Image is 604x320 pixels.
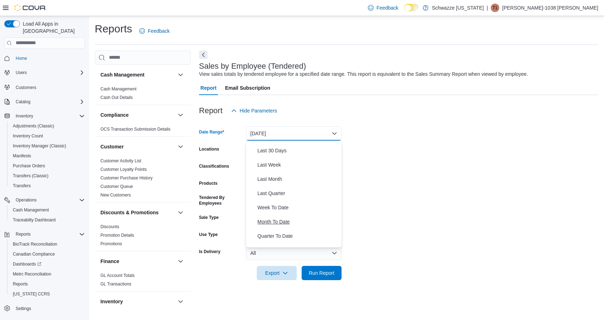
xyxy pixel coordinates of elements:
[7,269,88,279] button: Metrc Reconciliation
[246,141,342,247] div: Select listbox
[1,229,88,239] button: Reports
[176,297,185,306] button: Inventory
[10,280,85,288] span: Reports
[10,280,31,288] a: Reports
[257,203,339,212] span: Week To Date
[100,95,133,100] span: Cash Out Details
[16,99,30,105] span: Catalog
[7,249,88,259] button: Canadian Compliance
[13,98,85,106] span: Catalog
[376,4,398,11] span: Feedback
[257,175,339,183] span: Last Month
[365,1,401,15] a: Feedback
[13,123,54,129] span: Adjustments (Classic)
[1,68,88,78] button: Users
[100,86,136,92] span: Cash Management
[199,129,224,135] label: Date Range
[10,216,85,224] span: Traceabilty Dashboard
[16,231,31,237] span: Reports
[13,54,30,63] a: Home
[302,266,342,280] button: Run Report
[10,182,33,190] a: Transfers
[13,281,28,287] span: Reports
[261,266,292,280] span: Export
[228,104,280,118] button: Hide Parameters
[100,158,141,163] a: Customer Activity List
[148,27,170,35] span: Feedback
[100,86,136,91] a: Cash Management
[100,111,175,119] button: Compliance
[100,233,134,238] a: Promotion Details
[10,270,85,278] span: Metrc Reconciliation
[1,303,88,314] button: Settings
[100,282,131,287] a: GL Transactions
[10,172,51,180] a: Transfers (Classic)
[493,4,498,12] span: T1
[100,224,119,229] a: Discounts
[100,298,123,305] h3: Inventory
[10,290,53,298] a: [US_STATE] CCRS
[246,246,342,260] button: All
[10,182,85,190] span: Transfers
[16,197,37,203] span: Operations
[1,97,88,107] button: Catalog
[257,146,339,155] span: Last 30 Days
[13,83,39,92] a: Customers
[100,273,135,278] a: GL Account Totals
[176,70,185,79] button: Cash Management
[13,230,33,238] button: Reports
[10,260,85,268] span: Dashboards
[100,184,133,189] a: Customer Queue
[13,183,31,189] span: Transfers
[13,261,41,267] span: Dashboards
[257,246,339,255] span: Year To Date
[10,206,85,214] span: Cash Management
[16,56,27,61] span: Home
[10,250,58,258] a: Canadian Compliance
[13,251,55,257] span: Canadian Compliance
[199,70,528,78] div: View sales totals by tendered employee for a specified date range. This report is equivalent to t...
[199,146,219,152] label: Locations
[100,193,131,198] a: New Customers
[13,83,85,91] span: Customers
[100,126,171,132] span: OCS Transaction Submission Details
[13,143,66,149] span: Inventory Manager (Classic)
[1,111,88,121] button: Inventory
[1,195,88,205] button: Operations
[10,132,46,140] a: Inventory Count
[16,70,27,75] span: Users
[16,85,36,90] span: Customers
[176,111,185,119] button: Compliance
[10,172,85,180] span: Transfers (Classic)
[10,206,52,214] a: Cash Management
[7,141,88,151] button: Inventory Manager (Classic)
[95,271,191,291] div: Finance
[100,192,131,198] span: New Customers
[10,260,44,268] a: Dashboards
[432,4,484,12] p: Schwazze [US_STATE]
[100,167,147,172] a: Customer Loyalty Points
[176,208,185,217] button: Discounts & Promotions
[13,163,45,169] span: Purchase Orders
[199,180,218,186] label: Products
[7,171,88,181] button: Transfers (Classic)
[13,173,48,179] span: Transfers (Classic)
[257,161,339,169] span: Last Week
[10,142,69,150] a: Inventory Manager (Classic)
[95,125,191,136] div: Compliance
[10,152,85,160] span: Manifests
[7,205,88,215] button: Cash Management
[13,241,57,247] span: BioTrack Reconciliation
[100,281,131,287] span: GL Transactions
[257,217,339,226] span: Month To Date
[13,133,43,139] span: Inventory Count
[13,68,85,77] span: Users
[13,230,85,238] span: Reports
[502,4,598,12] p: [PERSON_NAME]-1038 [PERSON_NAME]
[16,113,33,119] span: Inventory
[13,291,50,297] span: [US_STATE] CCRS
[199,163,229,169] label: Classifications
[10,132,85,140] span: Inventory Count
[16,306,31,311] span: Settings
[100,71,175,78] button: Cash Management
